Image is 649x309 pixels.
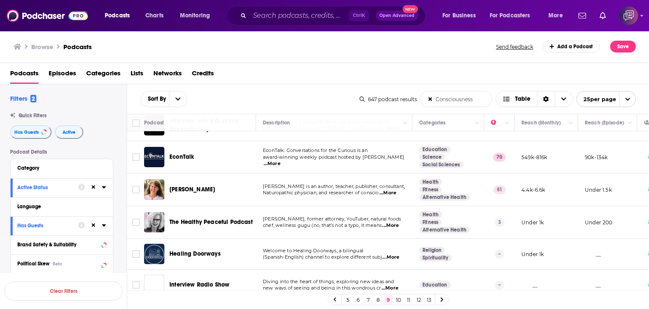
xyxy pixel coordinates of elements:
[548,10,563,22] span: More
[17,242,99,248] div: Brand Safety & Suitability
[17,182,78,193] button: Active Status
[521,281,537,289] p: __
[169,281,229,288] span: Interview Radio Show
[496,91,573,107] button: Choose View
[484,9,543,22] button: open menu
[349,10,369,21] span: Ctrl K
[585,186,612,193] p: Under 1.5k
[14,130,39,135] span: Has Guests
[364,295,372,305] a: 7
[382,285,398,292] span: ...More
[502,118,513,128] button: Column Actions
[86,66,120,84] a: Categories
[263,183,405,189] span: [PERSON_NAME] is an author, teacher, publisher, consultant,
[169,250,221,258] a: Healing Doorways
[192,66,214,84] span: Credits
[521,219,544,226] p: Under 1k
[384,295,393,305] a: 9
[169,250,221,257] span: Healing Doorways
[472,118,482,128] button: Column Actions
[131,66,143,84] a: Lists
[19,113,46,119] span: Quick Filters
[10,125,52,139] button: Has Guests
[141,91,187,107] h2: Choose List sort
[374,295,382,305] a: 8
[132,281,140,289] span: Toggle select row
[379,14,414,18] span: Open Advanced
[585,118,624,128] div: Reach (Episode)
[414,295,423,305] a: 12
[619,6,638,25] button: Show profile menu
[132,250,140,258] span: Toggle select row
[180,10,210,22] span: Monitoring
[543,41,600,52] a: Add a Podcast
[17,261,49,267] span: Political Skew
[495,281,504,289] p: --
[619,6,638,25] span: Logged in as corioliscompany
[144,147,164,167] a: EconTalk
[169,153,194,161] a: EconTalk
[263,248,363,254] span: Welcome to Healing Doorways, a bilingual
[17,185,73,190] div: Active Status
[55,125,83,139] button: Active
[53,261,62,267] div: Beta
[419,254,452,261] a: Spirituality
[7,8,88,24] img: Podchaser - Follow, Share and Rate Podcasts
[263,118,290,128] div: Description
[17,163,106,173] button: Category
[625,118,635,128] button: Column Actions
[169,218,253,226] span: The Healthy Peaceful Podcast
[585,281,601,289] p: __
[419,118,445,128] div: Categories
[610,41,636,52] button: Save
[419,161,464,168] a: Social Sciences
[543,9,573,22] button: open menu
[585,219,613,226] p: Under 200
[17,220,78,231] button: Has Guests
[169,186,215,193] span: [PERSON_NAME]
[537,91,555,107] div: Sort Direction
[144,179,164,200] img: Penny Kelly
[10,66,38,84] a: Podcasts
[144,275,164,295] a: Interview Radio Show
[419,194,470,201] a: Alternative Health
[263,154,404,160] span: award-winning weekly podcast hosted by [PERSON_NAME]
[30,95,36,102] span: 2
[404,295,413,305] a: 11
[132,218,140,226] span: Toggle select row
[419,211,442,218] a: Health
[250,9,349,22] input: Search podcasts, credits, & more...
[585,251,601,258] p: __
[382,254,399,261] span: ...More
[495,218,504,226] p: 3
[521,186,545,193] p: 4.4k-6.6k
[521,251,544,258] p: Under 1k
[493,153,506,161] p: 70
[576,91,636,107] button: open menu
[585,154,608,161] p: 90k-134k
[419,179,442,185] a: Health
[144,244,164,264] img: Healing Doorways
[10,149,113,155] p: Podcast Details
[141,96,169,102] button: open menu
[10,94,36,102] h2: Filters
[17,239,106,250] a: Brand Safety & Suitability
[169,153,194,160] span: EconTalk
[491,118,503,128] div: Power Score
[419,219,442,226] a: Fitness
[419,226,470,233] a: Alternative Health
[49,66,76,84] a: Episodes
[566,118,576,128] button: Column Actions
[132,186,140,193] span: Toggle select row
[419,154,445,160] a: Science
[425,295,433,305] a: 13
[490,10,530,22] span: For Podcasters
[63,43,92,51] a: Podcasts
[153,66,182,84] a: Networks
[436,9,486,22] button: open menu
